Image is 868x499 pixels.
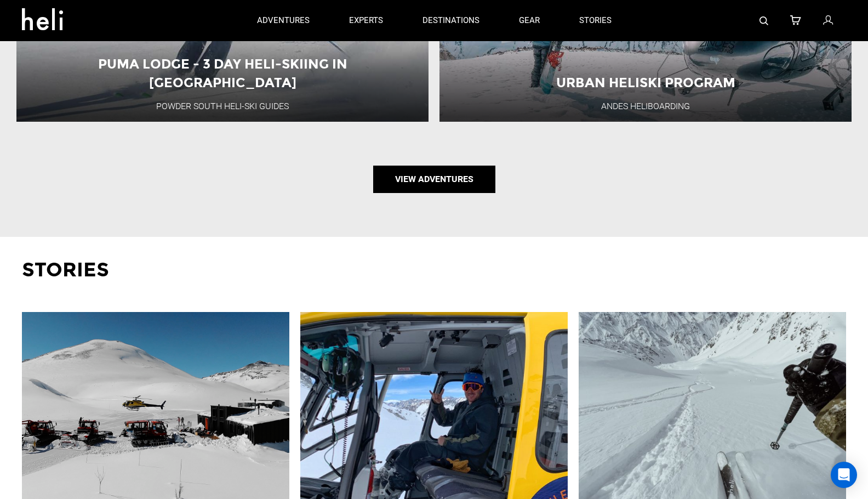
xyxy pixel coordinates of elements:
[759,16,768,25] img: search-bar-icon.svg
[349,15,383,26] p: experts
[22,256,846,284] p: Stories
[831,462,857,488] div: Open Intercom Messenger
[422,15,479,26] p: destinations
[257,15,310,26] p: adventures
[373,166,495,193] a: View Adventures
